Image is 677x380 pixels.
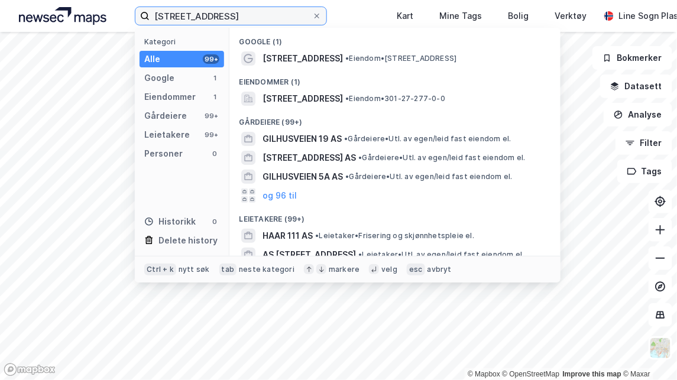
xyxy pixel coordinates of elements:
div: 1 [210,73,219,83]
span: Gårdeiere • Utl. av egen/leid fast eiendom el. [345,172,512,181]
div: Alle [144,52,160,66]
span: Eiendom • [STREET_ADDRESS] [345,54,456,63]
button: Tags [617,160,672,183]
div: Delete history [158,233,218,248]
div: Kontrollprogram for chat [618,323,677,380]
button: Filter [616,131,672,155]
span: [STREET_ADDRESS] [263,92,343,106]
span: AS [STREET_ADDRESS] [263,248,356,262]
span: Eiendom • 301-27-277-0-0 [345,94,445,103]
span: • [345,54,349,63]
span: HAAR 111 AS [263,229,313,243]
a: Improve this map [563,370,621,378]
button: Analyse [604,103,672,126]
div: markere [329,265,359,274]
span: GILHUSVEIEN 19 AS [263,132,342,146]
span: • [345,94,349,103]
span: • [358,153,362,162]
span: Gårdeiere • Utl. av egen/leid fast eiendom el. [358,153,525,163]
span: • [315,231,319,240]
div: Kategori [144,37,224,46]
div: Eiendommer (1) [229,68,561,89]
span: Leietaker • Utl. av egen/leid fast eiendom el. [358,250,524,259]
span: Gårdeiere • Utl. av egen/leid fast eiendom el. [344,134,511,144]
div: nytt søk [179,265,210,274]
span: GILHUSVEIEN 5A AS [263,170,343,184]
span: • [345,172,349,181]
div: Ctrl + k [144,264,176,275]
div: 0 [210,217,219,226]
div: 1 [210,92,219,102]
div: Mine Tags [439,9,482,23]
div: tab [219,264,237,275]
input: Søk på adresse, matrikkel, gårdeiere, leietakere eller personer [150,7,312,25]
a: Mapbox [468,370,500,378]
div: Google [144,71,174,85]
div: Personer [144,147,183,161]
span: Leietaker • Frisering og skjønnhetspleie el. [315,231,474,241]
div: neste kategori [239,265,294,274]
img: logo.a4113a55bc3d86da70a041830d287a7e.svg [19,7,106,25]
div: Verktøy [555,9,587,23]
span: • [344,134,348,143]
div: avbryt [427,265,452,274]
button: og 96 til [263,189,297,203]
div: Eiendommer [144,90,196,104]
div: Kart [397,9,413,23]
a: Mapbox homepage [4,363,56,376]
div: Gårdeiere (99+) [229,108,561,129]
div: 99+ [203,130,219,139]
div: 99+ [203,111,219,121]
div: Historikk [144,215,196,229]
div: Gårdeiere [144,109,187,123]
div: Leietakere (99+) [229,205,561,226]
div: Google (1) [229,28,561,49]
div: Bolig [508,9,529,23]
button: Bokmerker [592,46,672,70]
div: velg [381,265,397,274]
span: [STREET_ADDRESS] [263,51,343,66]
span: • [358,250,362,259]
span: [STREET_ADDRESS] AS [263,151,356,165]
div: esc [407,264,425,275]
iframe: Chat Widget [618,323,677,380]
div: 0 [210,149,219,158]
div: Leietakere [144,128,190,142]
button: Datasett [600,74,672,98]
a: OpenStreetMap [503,370,560,378]
div: 99+ [203,54,219,64]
